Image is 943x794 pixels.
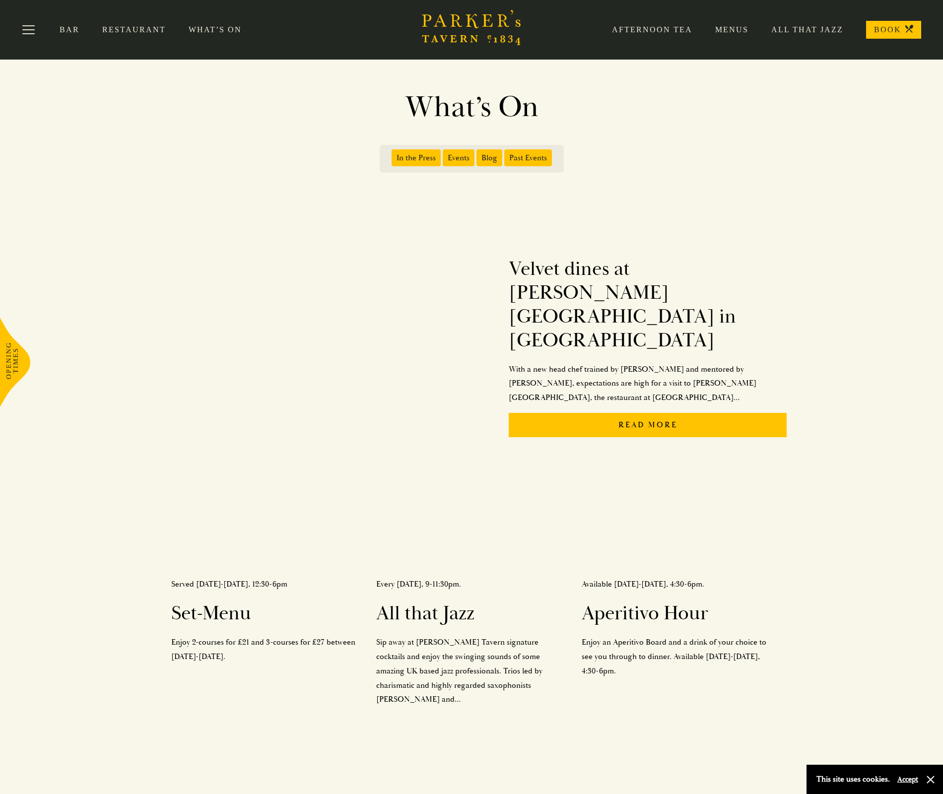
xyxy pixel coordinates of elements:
[476,149,502,166] span: Blog
[376,601,566,625] h2: All that Jazz
[171,577,361,592] p: Served [DATE]-[DATE], 12:30-6pm
[504,149,552,166] span: Past Events
[816,772,890,787] p: This site uses cookies.
[582,577,772,592] p: Available [DATE]-[DATE], 4:30-6pm.
[376,577,566,592] p: Every [DATE], 9-11:30pm.
[509,413,787,437] p: Read More
[392,149,441,166] span: In the Press
[171,460,361,664] a: Served [DATE]-[DATE], 12:30-6pmSet-MenuEnjoy 2-courses for £21 and 3-courses for £27 between [DAT...
[926,775,936,785] button: Close and accept
[443,149,474,166] span: Events
[171,247,787,445] a: Velvet dines at [PERSON_NAME][GEOGRAPHIC_DATA] in [GEOGRAPHIC_DATA]With a new head chef trained b...
[189,89,754,125] h1: What’s On
[376,635,566,707] p: Sip away at [PERSON_NAME] Tavern signature cocktails and enjoy the swinging sounds of some amazin...
[582,460,772,678] a: Available [DATE]-[DATE], 4:30-6pm.Aperitivo HourEnjoy an Aperitivo Board and a drink of your choi...
[376,460,566,707] a: Every [DATE], 9-11:30pm.All that JazzSip away at [PERSON_NAME] Tavern signature cocktails and enj...
[897,775,918,784] button: Accept
[582,601,772,625] h2: Aperitivo Hour
[171,635,361,664] p: Enjoy 2-courses for £21 and 3-courses for £27 between [DATE]-[DATE].
[509,362,787,405] p: With a new head chef trained by [PERSON_NAME] and mentored by [PERSON_NAME], expectations are hig...
[509,257,787,352] h2: Velvet dines at [PERSON_NAME][GEOGRAPHIC_DATA] in [GEOGRAPHIC_DATA]
[171,601,361,625] h2: Set-Menu
[582,635,772,678] p: Enjoy an Aperitivo Board and a drink of your choice to see you through to dinner. Available [DATE...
